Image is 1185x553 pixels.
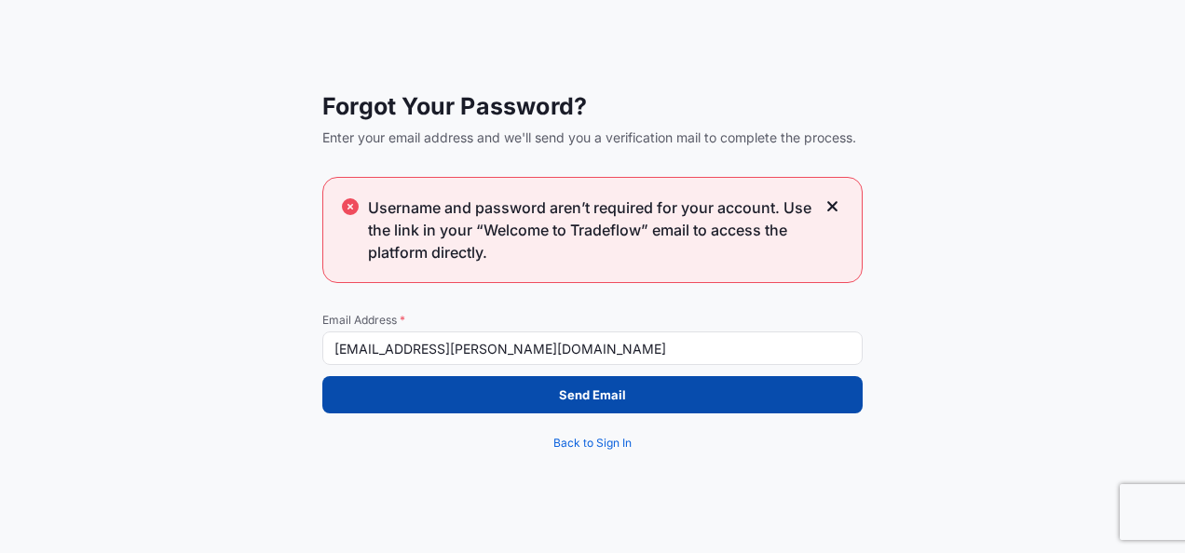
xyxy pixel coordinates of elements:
p: Send Email [559,385,626,404]
span: Back to Sign In [553,434,632,452]
span: Email Address [322,313,863,328]
span: Enter your email address and we'll send you a verification mail to complete the process. [322,128,863,147]
span: Username and password aren’t required for your account. Use the link in your “Welcome to Tradeflo... [368,196,815,263]
input: example@gmail.com [322,331,863,365]
a: Back to Sign In [322,425,863,462]
span: Forgot Your Password? [322,91,863,121]
button: Send Email [322,376,863,413]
